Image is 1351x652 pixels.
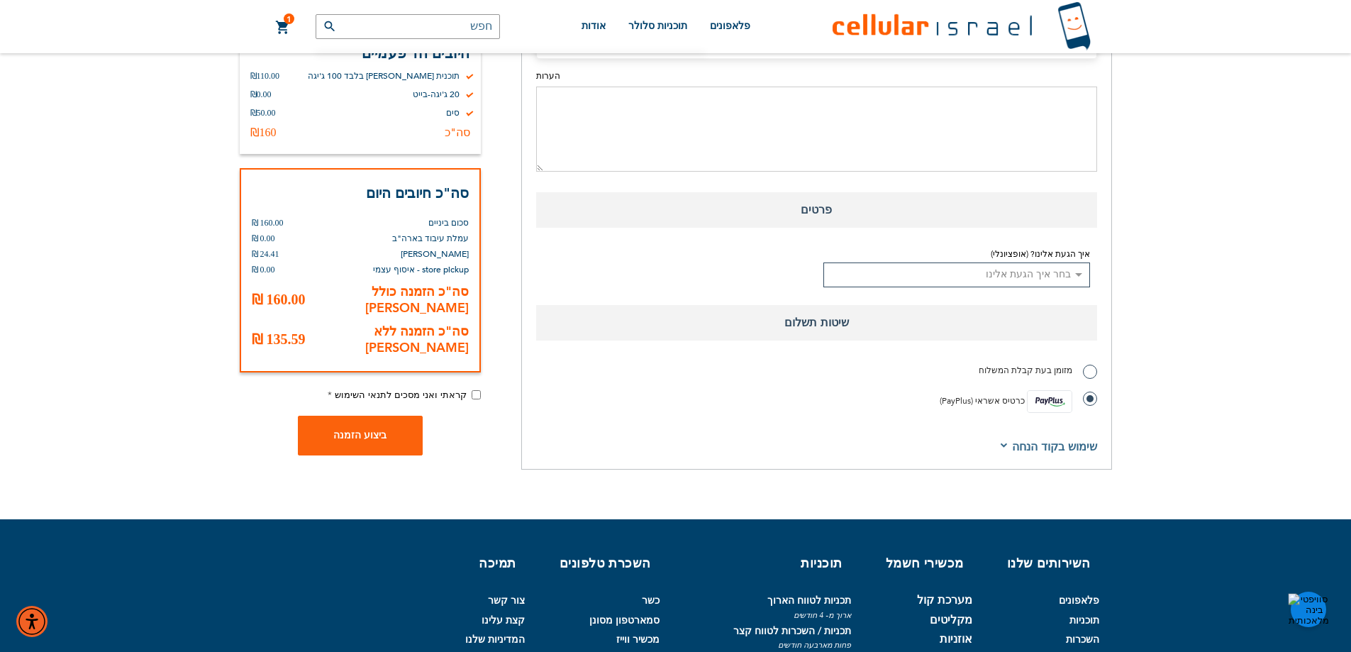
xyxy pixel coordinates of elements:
h6: השירותים שלנו [992,555,1091,573]
a: אוזניות [940,633,972,646]
a: תכניות לטווח הארוך [767,594,851,607]
span: קראתי ואני מסכים לתנאי השימוש [335,389,467,402]
a: מכשיר ווייז [616,633,660,646]
span: ביצוע הזמנה [333,430,387,441]
div: תפריט נגישות [16,606,48,637]
a: מקליטים [930,614,972,627]
a: צור קשר [488,594,525,607]
input: חפש [316,14,500,39]
font: ₪0.00 [250,89,272,99]
font: ₪110.00 [250,71,280,81]
h3: חיובים חד פעמיים [250,44,470,63]
span: אודות [582,21,606,31]
span: ארוך מ- 4 חודשים [671,610,851,621]
h6: תמיכה [474,555,516,573]
h6: השכרת טלפונים [545,555,651,573]
strong: סה"כ הזמנה כולל [PERSON_NAME] [365,283,469,317]
font: ‏0.00 ₪ [252,265,275,275]
span: שיטות תשלום [536,305,1097,341]
img: לוגו סלולר ישראל [833,1,1091,52]
button: ביצוע הזמנה [298,416,423,455]
font: סים [446,107,460,118]
div: סה"כ [445,126,470,140]
font: ₪50.00 [250,108,276,118]
font: ‏160.00 ₪ [252,218,284,228]
img: payplus.svg [1027,390,1072,413]
span: פרטים [536,192,1097,228]
font: 20 ג'יגה-בייט [413,89,460,100]
font: ‏24.41 ₪ [252,249,279,259]
font: 1 [287,13,291,25]
span: פחות מארבעה חודשים [671,640,851,651]
font: כרטיס אשראי (PayPlus) [940,394,1025,406]
strong: סה"כ חיובים היום [366,184,469,203]
font: עמלת עיבוד בארה"ב [392,233,469,244]
a: 1 [275,19,291,36]
h6: מכשירי חשמל [871,555,964,573]
font: ‏160.00 ₪ [252,292,306,307]
font: ‏135.59 ₪ [252,331,306,347]
span: מזומן בעת קבלת המשלוח [979,365,1072,376]
span: פלאפונים [710,21,750,31]
span: תוכניות סלולר [628,21,687,31]
th: [PERSON_NAME] [358,246,469,262]
span: שימוש בקוד הנחה [1012,439,1097,455]
a: כשר [642,594,660,607]
strong: סה"כ הזמנה ללא [PERSON_NAME] [365,323,469,357]
a: פלאפונים [1059,594,1099,607]
a: תוכניות [1069,614,1099,627]
th: סכום ביניים [358,204,469,231]
a: קצת עלינו [482,614,525,627]
a: השכרות [1066,633,1099,646]
a: המדיניות שלנו [465,633,525,646]
span: store pickup - איסוף עצמי [373,264,469,275]
a: תכניות / השכרות לטווח קצר [733,624,851,638]
font: תוכנית [PERSON_NAME] בלבד 100 ג'יגה [308,70,460,82]
span: איך הגעת אלינו? (אופציונלי) [991,248,1090,260]
font: ₪160 [250,126,277,138]
font: תוכניות [801,556,843,570]
font: הערות [536,70,560,82]
a: מערכת קול [917,594,972,607]
a: סמארטפון מסונן [589,614,660,627]
font: ‏0.00 ₪ [252,233,275,243]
